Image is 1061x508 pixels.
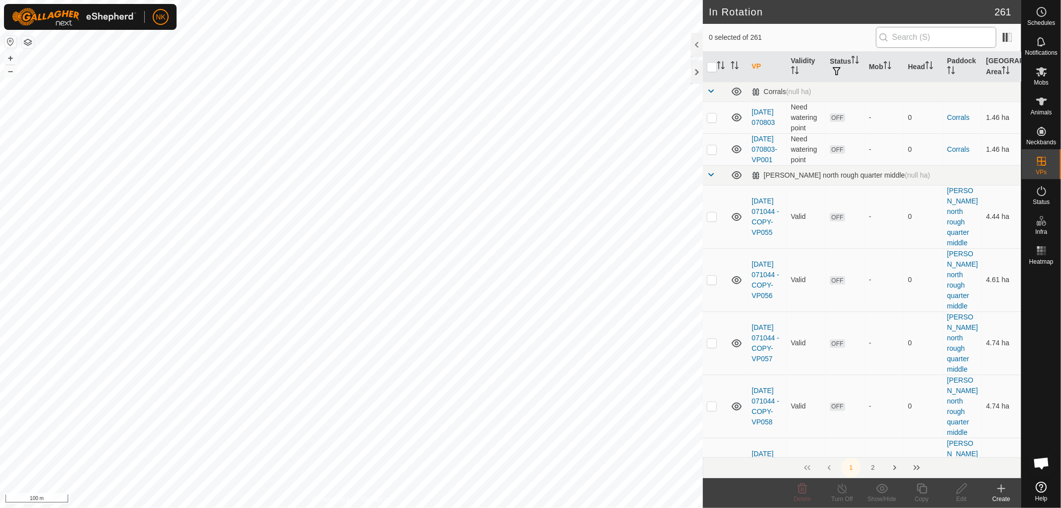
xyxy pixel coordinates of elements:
td: 0 [904,102,943,133]
span: Notifications [1025,50,1058,56]
td: Valid [787,438,826,501]
input: Search (S) [876,27,996,48]
span: VPs [1036,169,1047,175]
td: Valid [787,248,826,311]
button: – [4,65,16,77]
th: Paddock [943,52,982,82]
a: [PERSON_NAME] north rough quarter middle [947,313,978,373]
div: - [869,275,900,285]
h2: In Rotation [709,6,995,18]
td: 0 [904,375,943,438]
div: Copy [902,495,942,504]
button: 1 [841,458,861,478]
td: 4.74 ha [982,438,1021,501]
span: Schedules [1027,20,1055,26]
span: Neckbands [1026,139,1056,145]
span: OFF [830,145,845,154]
button: Next Page [885,458,905,478]
button: Last Page [907,458,927,478]
a: [DATE] 071044 - COPY-VP058 [752,387,779,426]
a: Corrals [947,113,969,121]
a: [DATE] 071044 - COPY-VP055 [752,197,779,236]
td: 1.46 ha [982,102,1021,133]
a: [PERSON_NAME] north rough quarter middle [947,250,978,310]
th: Mob [865,52,904,82]
td: 4.44 ha [982,185,1021,248]
span: Delete [794,496,811,503]
span: Animals [1031,109,1052,115]
td: 4.74 ha [982,311,1021,375]
td: 0 [904,438,943,501]
p-sorticon: Activate to sort [1002,68,1010,76]
div: Turn Off [822,495,862,504]
td: 0 [904,133,943,165]
a: [PERSON_NAME] north rough quarter middle [947,187,978,247]
span: OFF [830,403,845,411]
td: Need watering point [787,102,826,133]
a: [PERSON_NAME] north rough quarter middle [947,439,978,500]
td: 0 [904,185,943,248]
th: VP [748,52,787,82]
span: OFF [830,213,845,221]
a: [DATE] 071044 - COPY-VP059 [752,450,779,489]
td: 4.74 ha [982,375,1021,438]
div: - [869,211,900,222]
span: OFF [830,339,845,348]
a: Privacy Policy [312,495,350,504]
p-sorticon: Activate to sort [731,63,739,71]
a: Contact Us [361,495,390,504]
span: (null ha) [786,88,811,96]
div: Show/Hide [862,495,902,504]
span: Help [1035,496,1048,502]
th: [GEOGRAPHIC_DATA] Area [982,52,1021,82]
p-sorticon: Activate to sort [791,68,799,76]
div: - [869,401,900,411]
div: Edit [942,495,981,504]
p-sorticon: Activate to sort [851,57,859,65]
td: 0 [904,248,943,311]
div: Corrals [752,88,811,96]
span: OFF [830,113,845,122]
button: Reset Map [4,36,16,48]
span: (null ha) [905,171,930,179]
span: Mobs [1034,80,1049,86]
td: 4.61 ha [982,248,1021,311]
td: Valid [787,311,826,375]
p-sorticon: Activate to sort [947,68,955,76]
button: Map Layers [22,36,34,48]
th: Status [826,52,865,82]
a: [DATE] 070803-VP001 [752,135,777,164]
a: [PERSON_NAME] north rough quarter middle [947,376,978,436]
span: OFF [830,276,845,285]
td: 0 [904,311,943,375]
span: 261 [995,4,1011,19]
td: 1.46 ha [982,133,1021,165]
div: [PERSON_NAME] north rough quarter middle [752,171,930,180]
img: Gallagher Logo [12,8,136,26]
span: 0 selected of 261 [709,32,876,43]
a: [DATE] 071044 - COPY-VP057 [752,323,779,363]
div: Create [981,495,1021,504]
span: Infra [1035,229,1047,235]
button: + [4,52,16,64]
p-sorticon: Activate to sort [883,63,891,71]
div: - [869,144,900,155]
p-sorticon: Activate to sort [925,63,933,71]
th: Validity [787,52,826,82]
a: Help [1022,478,1061,506]
span: Heatmap [1029,259,1054,265]
td: Need watering point [787,133,826,165]
div: - [869,112,900,123]
th: Head [904,52,943,82]
span: NK [156,12,165,22]
a: [DATE] 070803 [752,108,775,126]
a: Corrals [947,145,969,153]
div: - [869,338,900,348]
td: Valid [787,185,826,248]
td: Valid [787,375,826,438]
span: Status [1033,199,1050,205]
button: 2 [863,458,883,478]
div: Open chat [1027,448,1057,478]
p-sorticon: Activate to sort [717,63,725,71]
a: [DATE] 071044 - COPY-VP056 [752,260,779,300]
